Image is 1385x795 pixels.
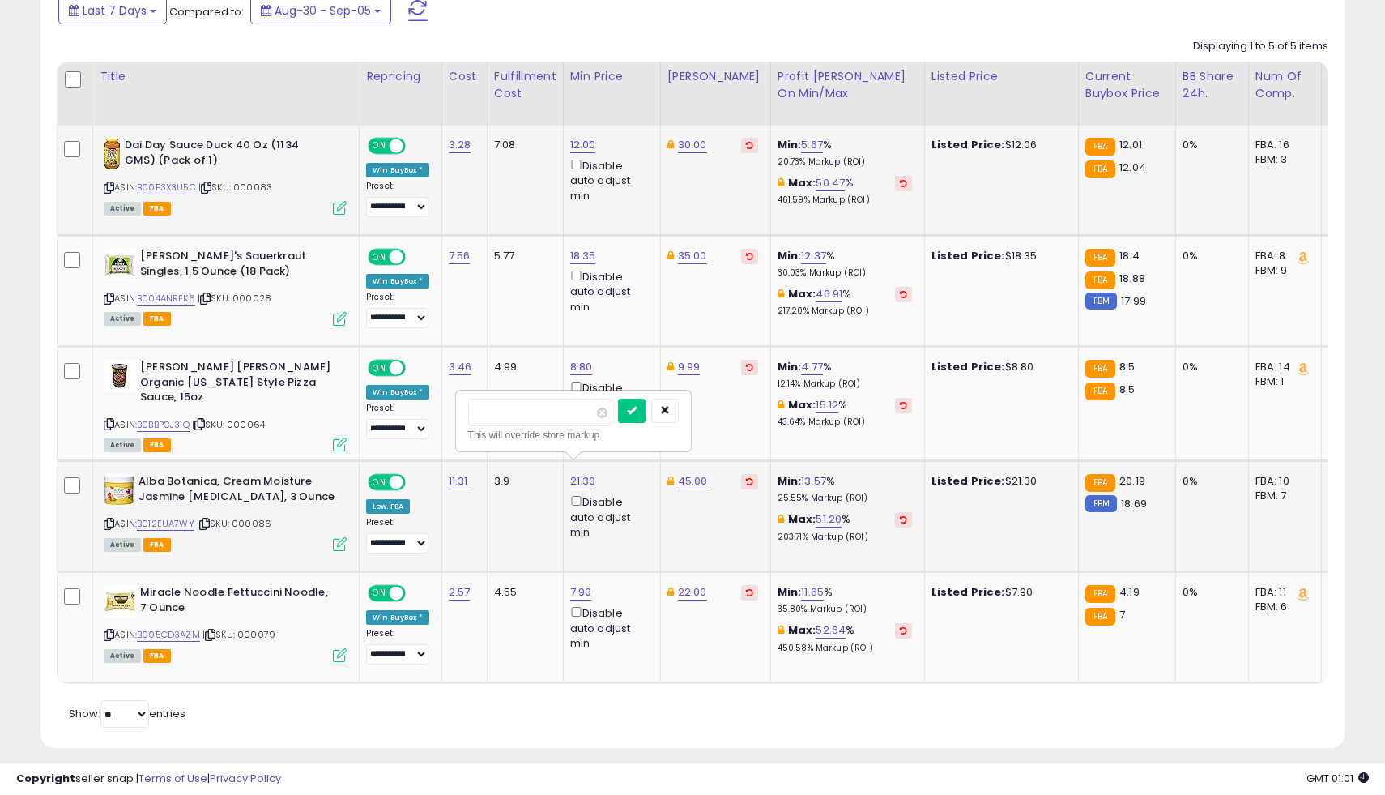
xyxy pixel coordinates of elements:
a: 15.12 [816,397,838,413]
p: 35.80% Markup (ROI) [778,604,912,615]
span: OFF [403,476,429,489]
div: FBM: 7 [1255,489,1309,503]
span: ON [369,139,390,153]
small: FBA [1085,249,1115,267]
b: Min: [778,248,802,263]
a: 3.28 [449,137,471,153]
div: Preset: [366,403,429,439]
span: FBA [143,312,171,326]
span: ON [369,250,390,264]
div: FBM: 3 [1255,152,1309,167]
small: FBA [1085,360,1115,378]
div: % [778,474,912,504]
b: Listed Price: [931,584,1005,600]
div: FBA: 11 [1255,585,1309,600]
a: 11.65 [801,584,824,601]
div: FBM: 9 [1255,263,1309,278]
div: Preset: [366,628,429,665]
span: Last 7 Days [83,2,147,19]
div: $8.80 [931,360,1066,374]
span: 8.5 [1119,359,1135,374]
b: Max: [788,622,816,638]
div: Repricing [366,68,435,85]
div: Win BuyBox * [366,274,429,289]
a: 2.57 [449,584,471,601]
p: 12.14% Markup (ROI) [778,378,912,390]
b: [PERSON_NAME] [PERSON_NAME] Organic [US_STATE] Style Pizza Sauce, 15oz [140,360,337,409]
div: Win BuyBox * [366,385,429,400]
div: Win BuyBox * [366,610,429,625]
span: FBA [143,202,171,216]
small: FBA [1085,474,1115,492]
span: OFF [403,139,429,153]
div: ASIN: [104,138,347,213]
a: B012EUA7WY [137,517,194,531]
div: BB Share 24h. [1183,68,1242,102]
div: Num of Comp. [1255,68,1315,102]
a: 5.67 [801,137,823,153]
a: 11.31 [449,473,468,489]
div: % [778,585,912,615]
div: FBA: 8 [1255,249,1309,263]
div: Disable auto adjust min [570,267,648,314]
a: 13.57 [801,473,826,489]
a: 51.20 [816,511,842,528]
div: % [778,512,912,542]
b: Min: [778,473,802,489]
span: OFF [403,361,429,375]
img: 415zuSF-2uS._SL40_.jpg [104,249,136,281]
a: B00E3X3U5C [137,181,196,194]
span: All listings currently available for purchase on Amazon [104,202,141,216]
span: All listings currently available for purchase on Amazon [104,538,141,552]
span: Show: entries [69,706,185,721]
div: seller snap | | [16,771,281,787]
b: Min: [778,137,802,152]
div: Title [100,68,352,85]
p: 461.59% Markup (ROI) [778,194,912,206]
div: $12.06 [931,138,1066,152]
b: Max: [788,175,816,190]
a: 12.37 [801,248,826,264]
div: 5.77 [494,249,551,263]
div: Disable auto adjust min [570,156,648,203]
div: % [778,287,912,317]
div: 4.99 [494,360,551,374]
span: Compared to: [169,4,244,19]
div: 7.08 [494,138,551,152]
a: 50.47 [816,175,845,191]
div: $7.90 [931,585,1066,600]
div: 0% [1183,474,1236,489]
span: 18.88 [1119,271,1145,286]
span: | SKU: 000083 [198,181,272,194]
div: FBM: 1 [1255,374,1309,389]
i: Revert to store-level Max Markup [900,179,907,187]
span: | SKU: 000086 [197,517,271,530]
a: 4.77 [801,359,823,375]
a: B0BBPCJ31Q [137,418,190,432]
span: All listings currently available for purchase on Amazon [104,312,141,326]
div: Min Price [570,68,654,85]
a: B005CD3AZM [137,628,200,642]
div: Fulfillment Cost [494,68,556,102]
a: 7.56 [449,248,471,264]
b: Min: [778,359,802,374]
span: 4.19 [1119,584,1140,600]
small: FBM [1085,293,1117,310]
span: FBA [143,649,171,663]
a: 12.00 [570,137,596,153]
span: ON [369,361,390,375]
i: This overrides the store level Dynamic Max Price for this listing [667,139,674,150]
span: FBA [143,438,171,452]
span: All listings currently available for purchase on Amazon [104,438,141,452]
small: FBA [1085,271,1115,289]
div: Win BuyBox * [366,163,429,177]
span: OFF [403,250,429,264]
div: Disable auto adjust min [570,604,648,651]
div: Disable auto adjust min [570,378,648,425]
div: 0% [1183,138,1236,152]
small: FBA [1085,160,1115,178]
div: $18.35 [931,249,1066,263]
div: Profit [PERSON_NAME] on Min/Max [778,68,918,102]
div: Preset: [366,181,429,217]
b: Listed Price: [931,248,1005,263]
